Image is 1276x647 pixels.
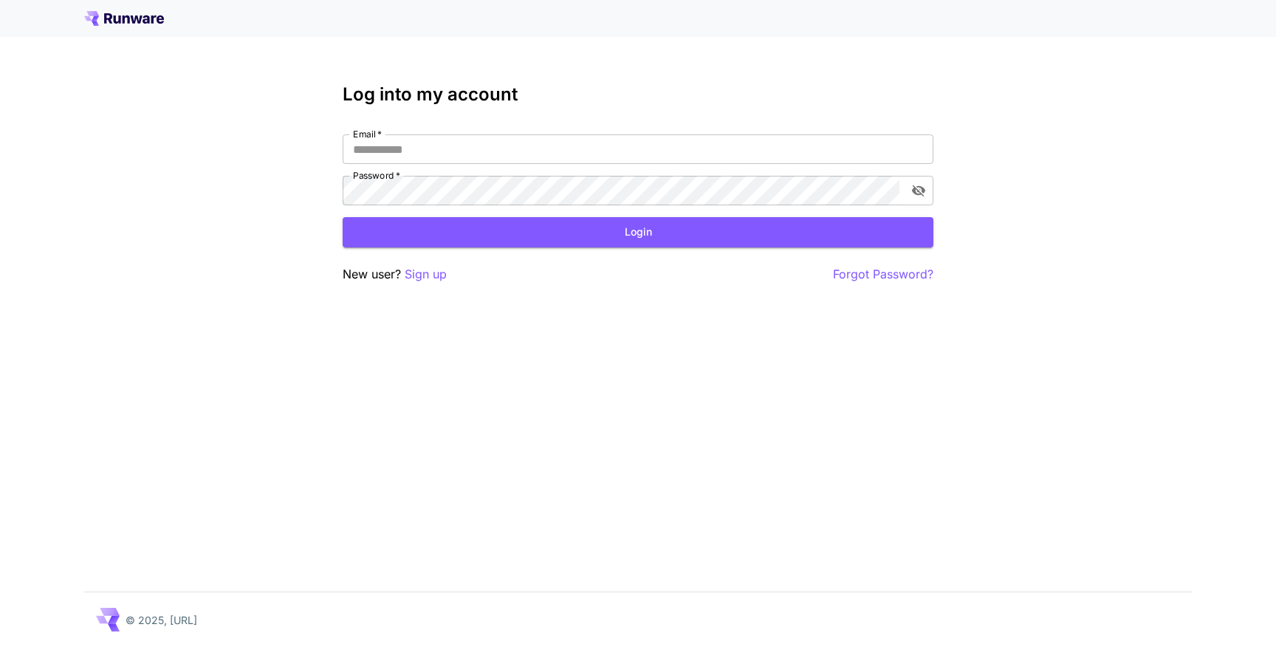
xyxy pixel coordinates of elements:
[126,612,197,628] p: © 2025, [URL]
[353,169,400,182] label: Password
[905,177,932,204] button: toggle password visibility
[405,265,447,284] button: Sign up
[343,217,933,247] button: Login
[833,265,933,284] button: Forgot Password?
[353,128,382,140] label: Email
[343,265,447,284] p: New user?
[343,84,933,105] h3: Log into my account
